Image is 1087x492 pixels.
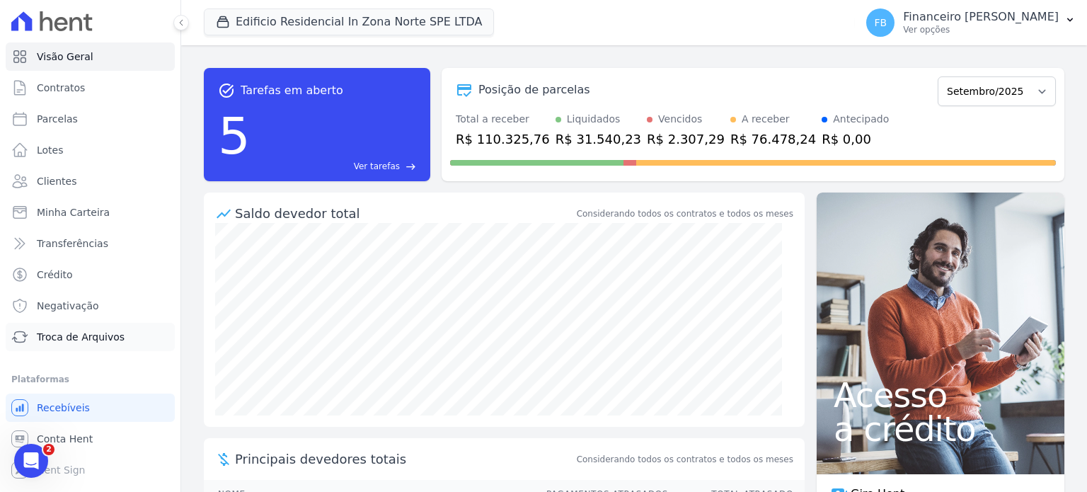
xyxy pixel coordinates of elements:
div: Posição de parcelas [478,81,590,98]
span: Contratos [37,81,85,95]
a: Clientes [6,167,175,195]
div: R$ 31.540,23 [556,130,641,149]
span: Visão Geral [37,50,93,64]
span: Crédito [37,268,73,282]
span: east [406,161,416,172]
a: Conta Hent [6,425,175,453]
div: Plataformas [11,371,169,388]
p: Financeiro [PERSON_NAME] [903,10,1059,24]
div: Saldo devedor total [235,204,574,223]
div: 5 [218,99,251,173]
button: FB Financeiro [PERSON_NAME] Ver opções [855,3,1087,42]
span: Parcelas [37,112,78,126]
a: Negativação [6,292,175,320]
span: Troca de Arquivos [37,330,125,344]
div: A receber [742,112,790,127]
div: Vencidos [658,112,702,127]
span: Clientes [37,174,76,188]
a: Visão Geral [6,42,175,71]
div: Total a receber [456,112,550,127]
span: Transferências [37,236,108,251]
span: FB [874,18,887,28]
span: Principais devedores totais [235,450,574,469]
span: 2 [43,444,54,455]
div: R$ 0,00 [822,130,889,149]
p: Ver opções [903,24,1059,35]
span: Lotes [37,143,64,157]
a: Recebíveis [6,394,175,422]
a: Troca de Arquivos [6,323,175,351]
span: Recebíveis [37,401,90,415]
div: Antecipado [833,112,889,127]
a: Parcelas [6,105,175,133]
div: Considerando todos os contratos e todos os meses [577,207,793,220]
span: Minha Carteira [37,205,110,219]
span: Negativação [37,299,99,313]
button: Edificio Residencial In Zona Norte SPE LTDA [204,8,494,35]
div: Liquidados [567,112,621,127]
iframe: Intercom live chat [14,444,48,478]
span: Acesso [834,378,1047,412]
div: R$ 110.325,76 [456,130,550,149]
span: a crédito [834,412,1047,446]
div: R$ 2.307,29 [647,130,725,149]
span: Conta Hent [37,432,93,446]
div: R$ 76.478,24 [730,130,816,149]
a: Ver tarefas east [256,160,416,173]
span: Ver tarefas [354,160,400,173]
a: Lotes [6,136,175,164]
a: Crédito [6,261,175,289]
a: Minha Carteira [6,198,175,227]
span: task_alt [218,82,235,99]
a: Transferências [6,229,175,258]
span: Considerando todos os contratos e todos os meses [577,453,793,466]
a: Contratos [6,74,175,102]
span: Tarefas em aberto [241,82,343,99]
